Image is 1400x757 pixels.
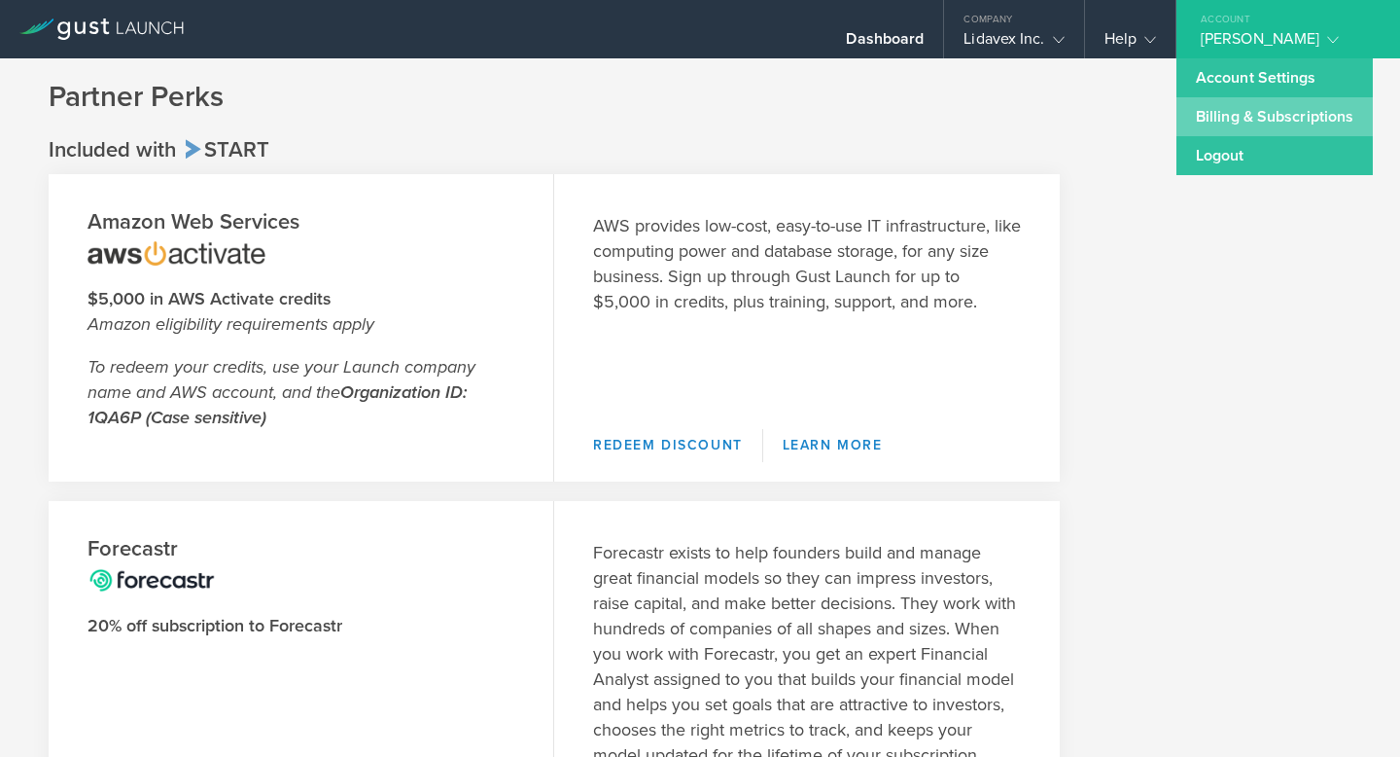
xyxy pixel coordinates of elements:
strong: $5,000 in AWS Activate credits [87,288,331,309]
em: Amazon eligibility requirements apply [87,313,374,335]
em: To redeem your credits, use your Launch company name and AWS account, and the [87,356,475,428]
span: Included with [49,137,176,162]
p: AWS provides low-cost, easy-to-use IT infrastructure, like computing power and database storage, ... [593,213,1021,314]
img: forecastr-logo [87,563,216,593]
div: Help [1104,29,1156,58]
a: Learn More [763,429,902,462]
div: Dashboard [846,29,924,58]
strong: 20% off subscription to Forecastr [87,615,342,636]
div: [PERSON_NAME] [1201,29,1366,58]
h2: Amazon Web Services [87,208,514,236]
h1: Partner Perks [49,78,1351,117]
a: Redeem Discount [593,429,763,462]
h2: Forecastr [87,535,514,563]
span: Start [182,137,269,162]
div: Lidavex Inc. [963,29,1064,58]
img: amazon-web-services-logo [87,236,265,266]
